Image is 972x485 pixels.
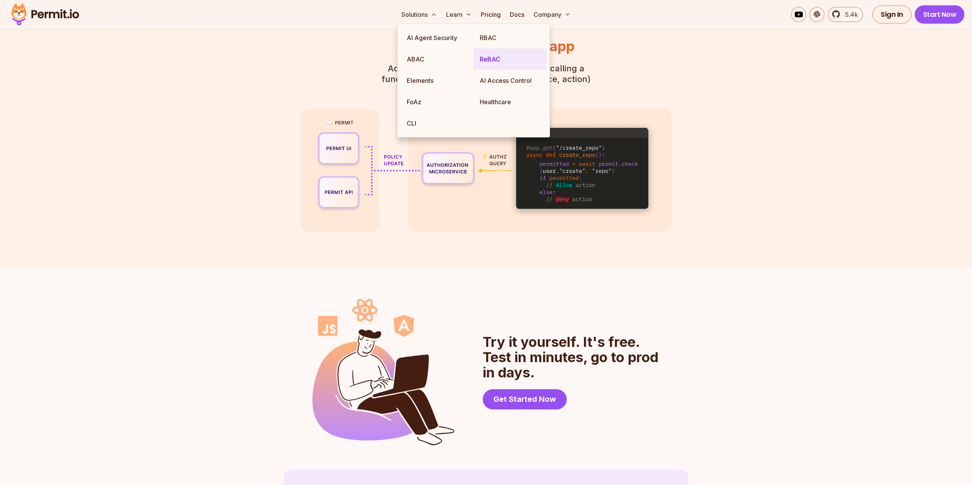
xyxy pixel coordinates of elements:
[493,394,556,404] span: Get Started Now
[370,63,603,84] p: Adding Permit to your app is as easy as calling a function - > permit.check(identity, resource, a...
[401,91,474,113] a: FoAz
[474,48,547,70] a: ReBAC
[474,70,547,91] a: AI Access Control
[507,7,527,22] a: Docs
[474,27,547,48] a: RBAC
[443,7,475,22] button: Learn
[828,7,863,22] a: 5.4k
[401,48,474,70] a: ABAC
[478,7,504,22] a: Pricing
[483,389,567,409] a: Get Started Now
[398,7,440,22] button: Solutions
[401,27,474,48] a: AI Agent Security
[8,2,82,27] img: Permit logo
[841,10,858,19] span: 5.4k
[915,5,965,24] a: Start Now
[474,91,547,113] a: Healthcare
[401,70,474,91] a: Elements
[872,5,912,24] a: Sign In
[370,39,603,54] h2: Permit.check() in your app
[401,113,474,134] a: CLI
[530,7,574,22] button: Company
[483,334,660,380] h2: Try it yourself. It's free. Test in minutes, go to prod in days.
